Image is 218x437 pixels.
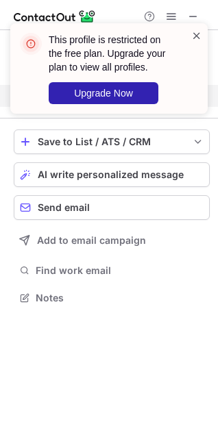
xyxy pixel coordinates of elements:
[36,292,204,304] span: Notes
[38,202,90,213] span: Send email
[14,261,210,280] button: Find work email
[14,195,210,220] button: Send email
[37,235,146,246] span: Add to email campaign
[49,33,175,74] header: This profile is restricted on the free plan. Upgrade your plan to view all profiles.
[20,33,42,55] img: error
[36,264,204,277] span: Find work email
[38,136,186,147] div: Save to List / ATS / CRM
[14,288,210,308] button: Notes
[49,82,158,104] button: Upgrade Now
[14,129,210,154] button: save-profile-one-click
[38,169,184,180] span: AI write personalized message
[14,162,210,187] button: AI write personalized message
[74,88,133,99] span: Upgrade Now
[14,8,96,25] img: ContactOut v5.3.10
[14,228,210,253] button: Add to email campaign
